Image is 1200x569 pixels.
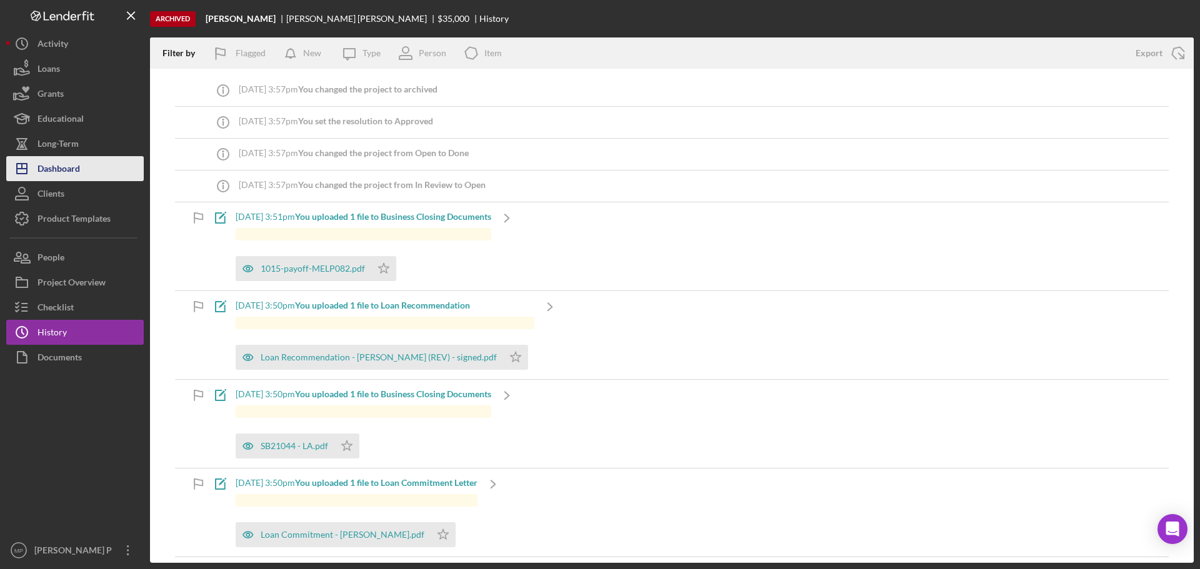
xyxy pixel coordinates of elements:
div: Product Templates [37,206,111,234]
div: [DATE] 3:50pm [236,478,477,488]
div: Clients [37,181,64,209]
button: Clients [6,181,144,206]
a: [DATE] 3:50pmYou uploaded 1 file to Loan Commitment LetterLoan Commitment - [PERSON_NAME].pdf [204,468,509,557]
div: Educational [37,106,84,134]
div: SB21044 - LA.pdf [261,441,328,451]
button: Loan Commitment - [PERSON_NAME].pdf [236,522,456,547]
b: You changed the project from In Review to Open [298,179,486,190]
div: [DATE] 3:51pm [236,212,491,222]
button: Activity [6,31,144,56]
div: Activity [37,31,68,59]
div: [PERSON_NAME] P [31,538,112,566]
div: Item [484,48,502,58]
a: [DATE] 3:51pmYou uploaded 1 file to Business Closing Documents1015-payoff-MELP082.pdf [204,202,522,290]
button: Long-Term [6,131,144,156]
b: You changed the project from Open to Done [298,147,469,158]
div: Long-Term [37,131,79,159]
div: Flagged [236,41,266,66]
b: You set the resolution to Approved [298,116,433,126]
div: [DATE] 3:57pm [239,180,486,190]
button: New [278,41,334,66]
div: [DATE] 3:50pm [236,389,491,399]
button: Educational [6,106,144,131]
div: People [37,245,64,273]
button: History [6,320,144,345]
b: You uploaded 1 file to Business Closing Documents [295,388,491,399]
div: Grants [37,81,64,109]
button: People [6,245,144,270]
button: Loan Recommendation - [PERSON_NAME] (REV) - signed.pdf [236,345,528,370]
button: SB21044 - LA.pdf [236,433,359,458]
div: [DATE] 3:57pm [239,116,433,126]
div: [DATE] 3:57pm [239,148,469,158]
div: Loans [37,56,60,84]
div: Archived [150,11,196,27]
button: Product Templates [6,206,144,231]
button: Project Overview [6,270,144,295]
b: You uploaded 1 file to Business Closing Documents [295,211,491,222]
button: Documents [6,345,144,370]
div: Export [1136,41,1162,66]
text: MP [14,547,23,554]
div: Project Overview [37,270,106,298]
div: Person [419,48,446,58]
a: [DATE] 3:50pmYou uploaded 1 file to Loan RecommendationLoan Recommendation - [PERSON_NAME] (REV) ... [204,291,566,379]
button: Export [1123,41,1194,66]
div: $35,000 [437,14,469,24]
div: History [37,320,67,348]
div: 1015-payoff-MELP082.pdf [261,264,365,274]
div: Filter by [162,48,204,58]
div: History [479,14,509,24]
b: You uploaded 1 file to Loan Commitment Letter [295,477,477,488]
button: MP[PERSON_NAME] P [6,538,144,563]
button: Loans [6,56,144,81]
div: Type [362,48,381,58]
b: You changed the project to archived [298,84,437,94]
b: You uploaded 1 file to Loan Recommendation [295,300,470,310]
div: [PERSON_NAME] [PERSON_NAME] [286,14,437,24]
button: 1015-payoff-MELP082.pdf [236,256,396,281]
div: Open Intercom Messenger [1157,514,1187,544]
div: Loan Commitment - [PERSON_NAME].pdf [261,530,424,540]
div: New [303,41,321,66]
b: [PERSON_NAME] [206,14,276,24]
div: Dashboard [37,156,80,184]
div: Checklist [37,295,74,323]
button: Checklist [6,295,144,320]
div: Documents [37,345,82,373]
button: Grants [6,81,144,106]
a: [DATE] 3:50pmYou uploaded 1 file to Business Closing DocumentsSB21044 - LA.pdf [204,380,522,468]
button: Flagged [204,41,278,66]
div: Loan Recommendation - [PERSON_NAME] (REV) - signed.pdf [261,352,497,362]
div: [DATE] 3:57pm [239,84,437,94]
div: [DATE] 3:50pm [236,300,534,310]
button: Dashboard [6,156,144,181]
